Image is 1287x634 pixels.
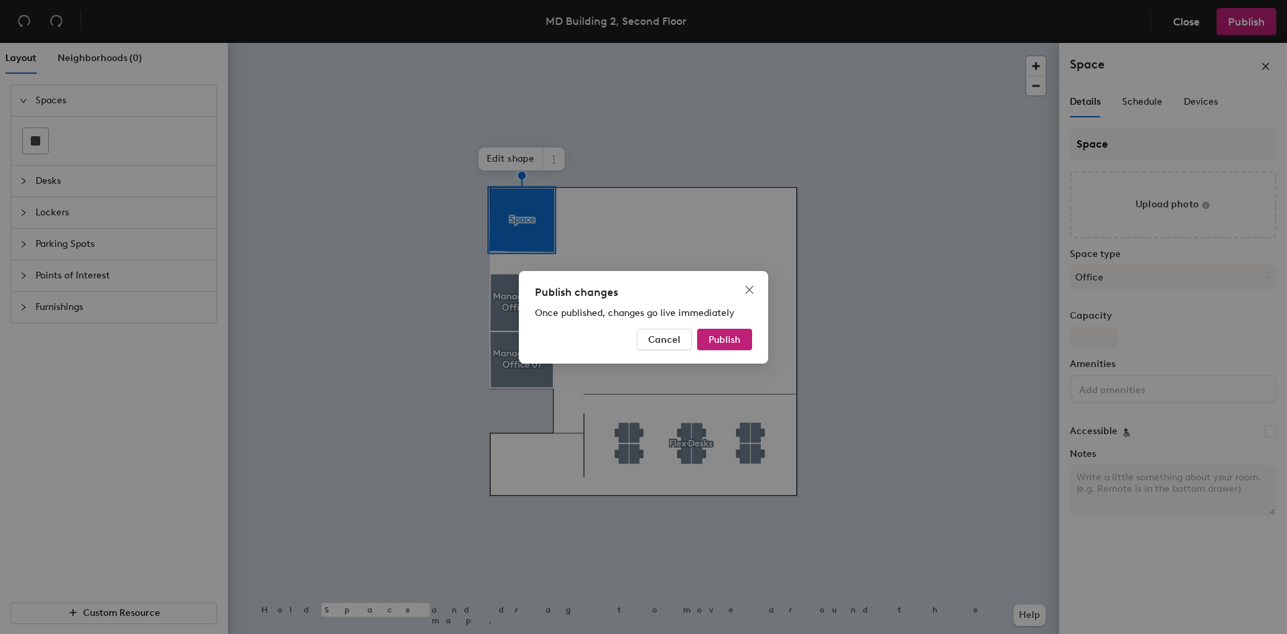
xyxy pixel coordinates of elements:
[637,329,692,350] button: Cancel
[535,307,735,319] span: Once published, changes go live immediately
[739,284,760,295] span: Close
[697,329,752,350] button: Publish
[744,284,755,295] span: close
[535,284,752,301] div: Publish changes
[709,333,741,345] span: Publish
[648,333,680,345] span: Cancel
[739,279,760,301] button: Close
